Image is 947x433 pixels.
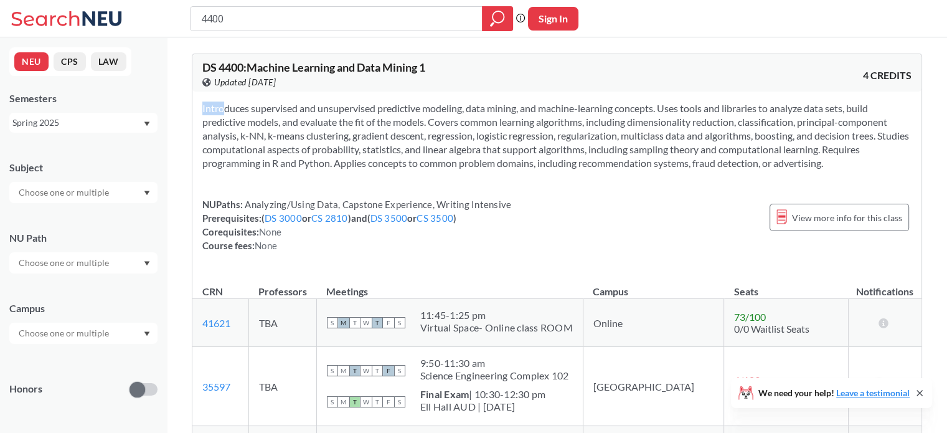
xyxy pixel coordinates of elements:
[848,272,921,299] th: Notifications
[734,311,766,323] span: 73 / 100
[338,396,349,407] span: M
[417,212,453,224] a: CS 3500
[327,365,338,376] span: S
[583,299,723,347] td: Online
[12,255,117,270] input: Choose one or multiple
[9,113,158,133] div: Spring 2025Dropdown arrow
[372,396,383,407] span: T
[327,317,338,328] span: S
[394,365,405,376] span: S
[202,317,230,329] a: 41621
[734,374,760,386] span: 4 / 103
[420,401,546,413] div: Ell Hall AUD | [DATE]
[9,182,158,203] div: Dropdown arrow
[91,52,126,71] button: LAW
[583,347,723,426] td: [GEOGRAPHIC_DATA]
[394,317,405,328] span: S
[394,396,405,407] span: S
[202,285,223,298] div: CRN
[259,226,281,237] span: None
[372,365,383,376] span: T
[12,185,117,200] input: Choose one or multiple
[370,212,408,224] a: DS 3500
[383,365,394,376] span: F
[836,388,910,398] a: Leave a testimonial
[583,272,723,299] th: Campus
[490,10,505,27] svg: magnifying glass
[528,7,578,31] button: Sign In
[144,331,150,336] svg: Dropdown arrow
[420,388,546,401] div: | 10:30-12:30 pm
[383,317,394,328] span: F
[12,326,117,341] input: Choose one or multiple
[12,116,143,130] div: Spring 2025
[9,252,158,274] div: Dropdown arrow
[724,272,849,299] th: Seats
[202,197,511,252] div: NUPaths: Prerequisites: ( or ) and ( or ) Corequisites: Course fees:
[265,212,302,224] a: DS 3000
[248,347,316,426] td: TBA
[200,8,473,29] input: Class, professor, course number, "phrase"
[248,299,316,347] td: TBA
[420,357,569,369] div: 9:50 - 11:30 am
[349,396,360,407] span: T
[202,381,230,393] a: 35597
[9,161,158,174] div: Subject
[255,240,277,251] span: None
[9,231,158,245] div: NU Path
[54,52,86,71] button: CPS
[338,365,349,376] span: M
[383,396,394,407] span: F
[360,365,372,376] span: W
[349,317,360,328] span: T
[9,92,158,105] div: Semesters
[360,317,372,328] span: W
[202,102,912,170] section: Introduces supervised and unsupervised predictive modeling, data mining, and machine-learning con...
[144,261,150,266] svg: Dropdown arrow
[338,317,349,328] span: M
[792,210,902,226] span: View more info for this class
[144,191,150,196] svg: Dropdown arrow
[9,382,42,396] p: Honors
[316,272,583,299] th: Meetings
[311,212,348,224] a: CS 2810
[9,323,158,344] div: Dropdown arrow
[372,317,383,328] span: T
[9,302,158,315] div: Campus
[214,75,276,89] span: Updated [DATE]
[734,323,809,335] span: 0/0 Waitlist Seats
[758,389,910,397] span: We need your help!
[243,199,511,210] span: Analyzing/Using Data, Capstone Experience, Writing Intensive
[349,365,360,376] span: T
[202,60,425,74] span: DS 4400 : Machine Learning and Data Mining 1
[327,396,338,407] span: S
[420,321,573,334] div: Virtual Space- Online class ROOM
[144,121,150,126] svg: Dropdown arrow
[360,396,372,407] span: W
[863,69,912,82] span: 4 CREDITS
[420,388,469,400] b: Final Exam
[420,309,573,321] div: 11:45 - 1:25 pm
[482,6,513,31] div: magnifying glass
[14,52,49,71] button: NEU
[420,369,569,382] div: Science Engineering Complex 102
[248,272,316,299] th: Professors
